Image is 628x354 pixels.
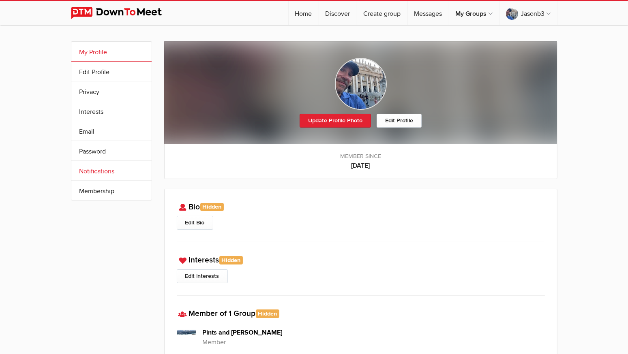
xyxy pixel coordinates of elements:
[177,269,228,283] a: Edit interests
[71,161,152,180] a: Notifications
[319,1,357,25] a: Discover
[408,1,449,25] a: Messages
[71,121,152,141] a: Email
[71,42,152,61] a: My Profile
[219,256,243,264] span: Hidden
[203,337,343,347] p: Member
[200,203,224,211] span: Hidden
[256,309,280,318] span: Hidden
[71,141,152,160] a: Password
[71,81,152,101] a: Privacy
[177,308,545,320] h3: Member of 1 Group
[357,1,407,25] a: Create group
[71,181,152,200] a: Membership
[177,201,545,213] h3: Bio
[377,114,422,128] a: Edit Profile
[300,114,371,128] a: Update Profile Photo
[173,161,549,171] b: [DATE]
[177,254,545,266] h3: Interests
[177,216,213,230] a: Edit Bio
[71,62,152,81] a: Edit Profile
[289,1,319,25] a: Home
[71,101,152,121] a: Interests
[173,152,549,161] span: Member since
[203,328,343,337] h4: Pints and [PERSON_NAME]
[71,7,174,19] img: DownToMeet
[499,1,557,25] a: Jasonb3
[449,1,499,25] a: My Groups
